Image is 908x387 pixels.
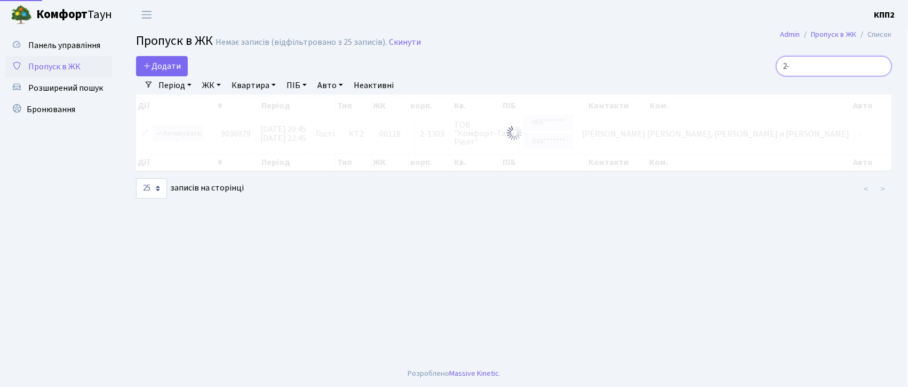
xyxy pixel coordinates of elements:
[136,56,188,76] a: Додати
[282,76,311,94] a: ПІБ
[313,76,347,94] a: Авто
[811,29,857,40] a: Пропуск в ЖК
[857,29,892,41] li: Список
[5,99,112,120] a: Бронювання
[143,60,181,72] span: Додати
[5,77,112,99] a: Розширений пошук
[216,37,387,48] div: Немає записів (відфільтровано з 25 записів).
[5,56,112,77] a: Пропуск в ЖК
[227,76,280,94] a: Квартира
[36,6,87,23] b: Комфорт
[28,40,100,51] span: Панель управління
[136,178,244,199] label: записів на сторінці
[28,61,81,73] span: Пропуск в ЖК
[36,6,112,24] span: Таун
[5,35,112,56] a: Панель управління
[136,31,213,50] span: Пропуск в ЖК
[198,76,225,94] a: ЖК
[449,368,499,379] a: Massive Kinetic
[408,368,500,380] div: Розроблено .
[776,56,892,76] input: Пошук...
[28,82,103,94] span: Розширений пошук
[11,4,32,26] img: logo.png
[389,37,421,48] a: Скинути
[764,23,908,46] nav: breadcrumb
[154,76,196,94] a: Період
[133,6,160,23] button: Переключити навігацію
[874,9,895,21] a: КПП2
[349,76,398,94] a: Неактивні
[506,124,523,141] img: Обробка...
[27,104,75,115] span: Бронювання
[136,178,167,199] select: записів на сторінці
[780,29,800,40] a: Admin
